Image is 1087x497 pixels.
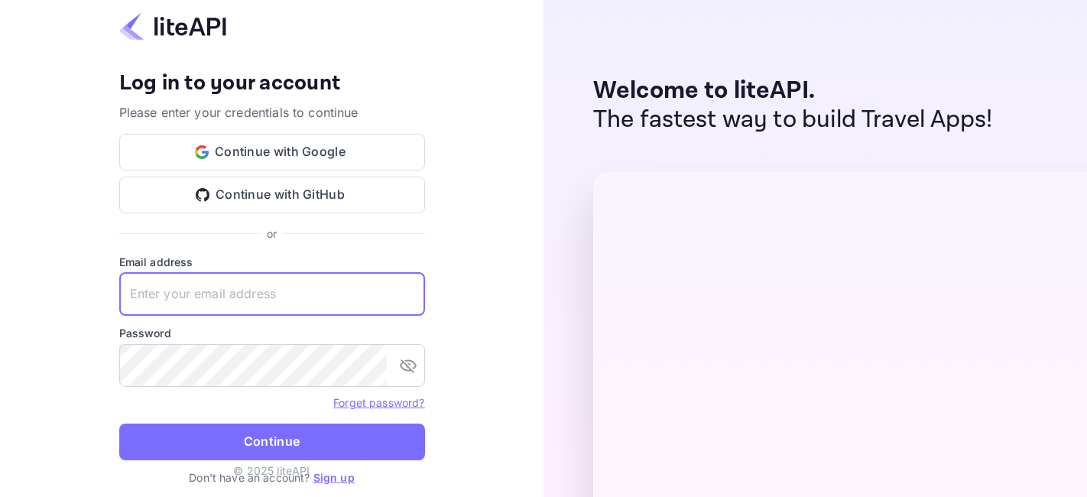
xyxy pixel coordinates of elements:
[119,424,425,460] button: Continue
[313,471,355,484] a: Sign up
[395,285,414,304] keeper-lock: Open Keeper Popup
[333,395,424,410] a: Forget password?
[119,254,425,270] label: Email address
[333,396,424,409] a: Forget password?
[233,463,310,479] p: © 2025 liteAPI
[593,76,993,106] p: Welcome to liteAPI.
[119,134,425,171] button: Continue with Google
[267,226,277,242] p: or
[119,177,425,213] button: Continue with GitHub
[119,325,425,341] label: Password
[593,106,993,135] p: The fastest way to build Travel Apps!
[393,350,423,381] button: toggle password visibility
[119,273,425,316] input: Enter your email address
[119,70,425,97] h4: Log in to your account
[119,103,425,122] p: Please enter your credentials to continue
[119,469,425,486] p: Don't have an account?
